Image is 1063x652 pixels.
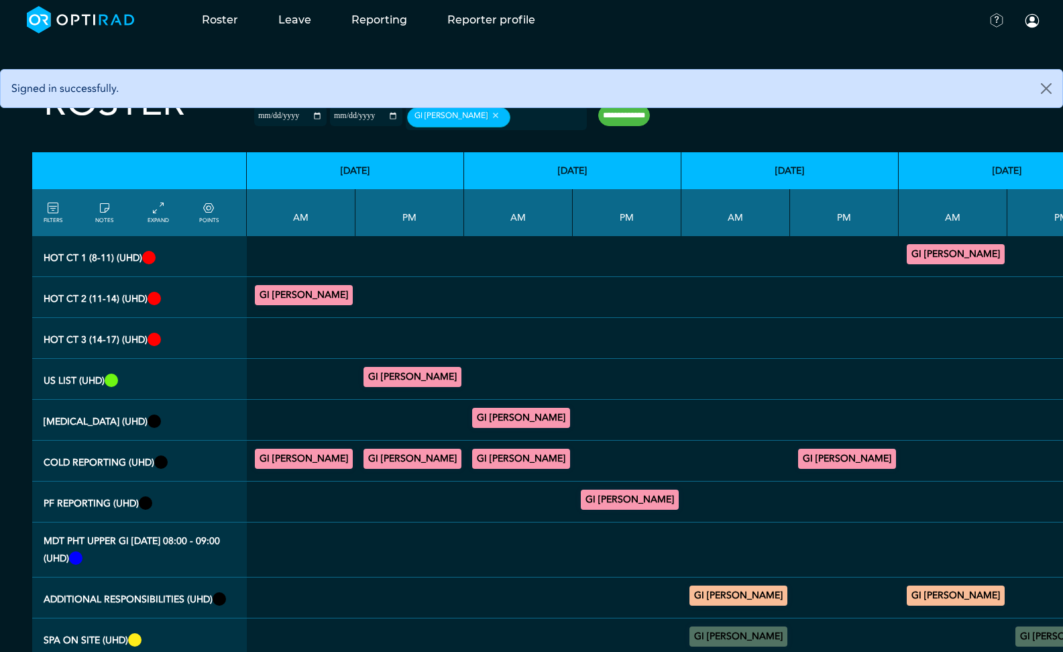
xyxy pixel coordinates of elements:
th: MDT PHT Upper GI Monday 08:00 - 09:00 (UHD) [32,523,247,578]
th: PM [790,189,899,236]
summary: GI [PERSON_NAME] [257,287,351,303]
a: collapse/expand expected points [199,201,219,225]
summary: GI [PERSON_NAME] [691,588,785,604]
th: PM [355,189,464,236]
div: US General Adult 14:00 - 16:00 [363,367,461,387]
summary: GI [PERSON_NAME] [800,451,894,467]
button: Remove item: '8a319ca8-4342-4a28-9973-e464647b7bfd' [488,111,503,120]
summary: GI [PERSON_NAME] [257,451,351,467]
h2: Roster [44,80,185,125]
th: [DATE] [681,152,899,189]
th: US list (UHD) [32,359,247,400]
th: AM [247,189,355,236]
summary: GI [PERSON_NAME] [909,588,1003,604]
div: General CT/General MRI 16:00 - 18:00 [798,449,896,469]
summary: GI [PERSON_NAME] [583,492,677,508]
input: null [513,112,580,124]
th: [DATE] [247,152,464,189]
button: Close [1030,70,1062,107]
summary: GI [PERSON_NAME] [366,369,459,385]
summary: GI [PERSON_NAME] [366,451,459,467]
th: PM [573,189,681,236]
th: AM [464,189,573,236]
a: collapse/expand entries [148,201,169,225]
div: On Site 07:00 - 08:00 [689,627,787,647]
div: FLU General Adult 09:00 - 11:00 [472,408,570,428]
div: General CT/General MRI 07:00 - 11:00 [255,449,353,469]
th: Hot CT 3 (14-17) (UHD) [32,318,247,359]
th: Additional Responsibilities (UHD) [32,578,247,618]
th: [DATE] [464,152,681,189]
a: show/hide notes [95,201,113,225]
summary: GI [PERSON_NAME] [474,451,568,467]
th: Hot CT 1 (8-11) (UHD) [32,236,247,277]
div: General CT/General MRI 07:00 - 08:00 [472,449,570,469]
div: Clinical Director 11:00 - 13:00 [689,586,787,606]
th: Fluoroscopy (UHD) [32,400,247,441]
th: AM [899,189,1007,236]
div: CT Trauma & Urgent 08:00 - 11:00 [907,244,1005,264]
th: PF Reporting (UHD) [32,482,247,523]
div: CT Trauma & Urgent 11:00 - 14:00 [255,285,353,305]
summary: GI [PERSON_NAME] [691,629,785,645]
div: GI [PERSON_NAME] [407,107,510,127]
img: brand-opti-rad-logos-blue-and-white-d2f68631ba2948856bd03f2d395fb146ddc8fb01b4b6e9315ea85fa773367... [27,6,135,34]
summary: GI [PERSON_NAME] [909,246,1003,262]
th: Cold Reporting (UHD) [32,441,247,482]
th: Hot CT 2 (11-14) (UHD) [32,277,247,318]
th: AM [681,189,790,236]
summary: GI [PERSON_NAME] [474,410,568,426]
div: General XR 13:00 - 14:00 [581,490,679,510]
div: Deputy CD duties 11:00 - 13:00 [907,586,1005,606]
a: FILTERS [44,201,62,225]
div: General CT/General MRI 16:00 - 17:00 [363,449,461,469]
